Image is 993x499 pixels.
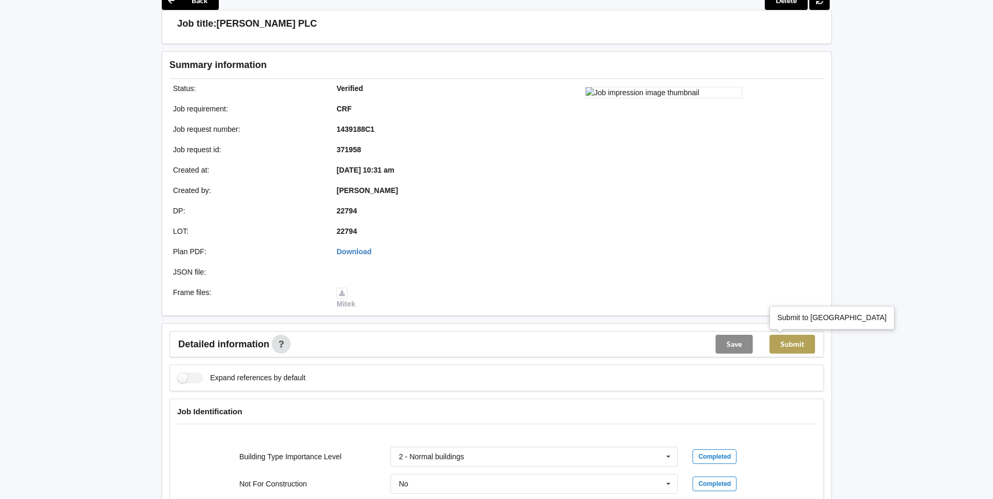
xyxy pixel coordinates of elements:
[337,227,357,235] b: 22794
[166,165,330,175] div: Created at :
[239,480,307,488] label: Not For Construction
[337,145,361,154] b: 371958
[693,477,737,491] div: Completed
[177,18,217,30] h3: Job title:
[166,104,330,114] div: Job requirement :
[693,449,737,464] div: Completed
[337,84,363,93] b: Verified
[166,267,330,277] div: JSON file :
[177,406,816,416] h4: Job Identification
[337,105,352,113] b: CRF
[178,339,270,349] span: Detailed information
[166,226,330,236] div: LOT :
[399,453,464,460] div: 2 - Normal buildings
[337,166,394,174] b: [DATE] 10:31 am
[769,335,815,354] button: Submit
[239,452,341,461] label: Building Type Importance Level
[166,124,330,134] div: Job request number :
[337,207,357,215] b: 22794
[399,480,408,487] div: No
[166,246,330,257] div: Plan PDF :
[337,125,374,133] b: 1439188C1
[337,288,355,308] a: Mitek
[337,186,398,195] b: [PERSON_NAME]
[337,247,372,256] a: Download
[166,287,330,309] div: Frame files :
[166,83,330,94] div: Status :
[170,59,657,71] h3: Summary information
[166,144,330,155] div: Job request id :
[166,206,330,216] div: DP :
[217,18,317,30] h3: [PERSON_NAME] PLC
[166,185,330,196] div: Created by :
[177,372,306,383] label: Expand references by default
[585,87,742,98] img: Job impression image thumbnail
[777,312,887,323] div: Submit to [GEOGRAPHIC_DATA]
